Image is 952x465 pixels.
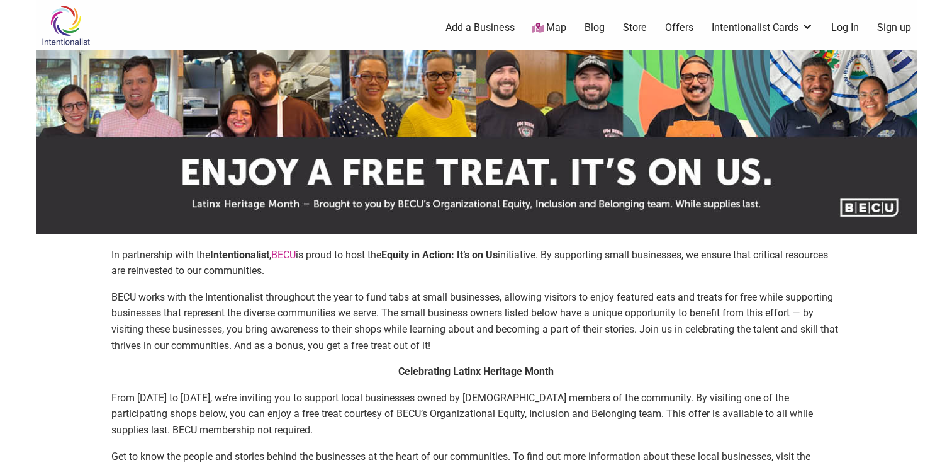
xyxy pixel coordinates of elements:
strong: Intentionalist [210,249,269,261]
strong: Celebrating Latinx Heritage Month [398,365,554,377]
a: Add a Business [445,21,515,35]
p: BECU works with the Intentionalist throughout the year to fund tabs at small businesses, allowing... [111,289,841,353]
a: Offers [665,21,693,35]
a: Map [532,21,566,35]
img: Intentionalist [36,5,96,46]
p: From [DATE] to [DATE], we’re inviting you to support local businesses owned by [DEMOGRAPHIC_DATA]... [111,390,841,439]
a: Store [623,21,647,35]
a: Intentionalist Cards [712,21,814,35]
p: In partnership with the , is proud to host the initiative. By supporting small businesses, we ens... [111,247,841,279]
a: BECU [271,249,296,261]
a: Blog [585,21,605,35]
strong: Equity in Action: It’s on Us [381,249,498,261]
a: Log In [831,21,859,35]
img: sponsor logo [36,50,917,234]
a: Sign up [877,21,911,35]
